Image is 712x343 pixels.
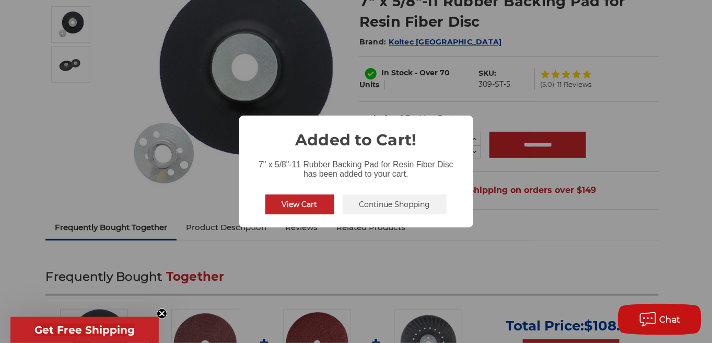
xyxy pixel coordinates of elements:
span: Get Free Shipping [34,324,135,336]
button: Close teaser [157,308,167,319]
button: View Cart [265,195,334,214]
button: Continue Shopping [343,195,447,214]
h2: Added to Cart! [239,116,473,152]
div: 7" x 5/8"-11 Rubber Backing Pad for Resin Fiber Disc has been added to your cart. [239,152,473,181]
button: Chat [618,304,702,335]
span: Chat [660,315,681,325]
